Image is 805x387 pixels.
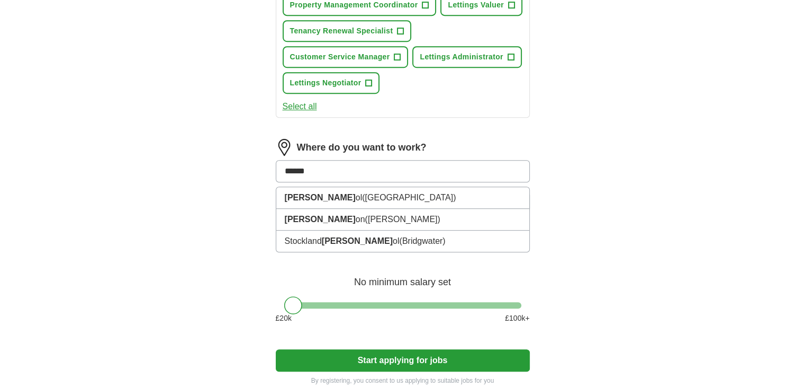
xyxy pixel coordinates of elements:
span: ([GEOGRAPHIC_DATA]) [362,193,456,202]
span: ([PERSON_NAME]) [365,215,440,224]
strong: [PERSON_NAME] [285,215,356,224]
strong: [PERSON_NAME] [322,236,393,245]
button: Lettings Negotiator [283,72,380,94]
button: Start applying for jobs [276,349,530,372]
span: £ 20 k [276,313,292,324]
span: Tenancy Renewal Specialist [290,25,393,37]
button: Lettings Administrator [412,46,521,68]
span: Customer Service Manager [290,51,390,63]
li: Stockland ol [276,231,529,252]
span: Lettings Administrator [420,51,503,63]
li: on [276,209,529,231]
button: Tenancy Renewal Specialist [283,20,412,42]
span: (Bridgwater) [399,236,445,245]
span: £ 100 k+ [505,313,529,324]
li: ol [276,187,529,209]
button: Select all [283,100,317,113]
p: By registering, you consent to us applying to suitable jobs for you [276,376,530,385]
button: Customer Service Manager [283,46,409,68]
label: Where do you want to work? [297,140,427,155]
strong: [PERSON_NAME] [285,193,356,202]
img: location.png [276,139,293,156]
div: No minimum salary set [276,264,530,289]
span: Lettings Negotiator [290,77,361,89]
